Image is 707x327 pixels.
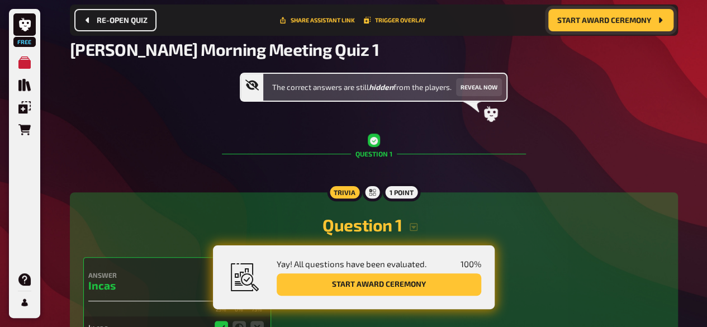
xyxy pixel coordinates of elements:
[70,39,379,59] span: [PERSON_NAME] Morning Meeting Quiz 1
[369,83,393,92] b: hidden
[83,215,665,235] h2: Question 1
[383,183,420,201] div: 1 point
[327,183,362,201] div: Trivia
[15,39,35,45] span: Free
[456,78,502,96] button: Reveal now
[250,306,264,314] small: 75 %
[272,82,452,93] span: The correct answers are still from the players.
[277,259,426,269] span: Yay! All questions have been evaluated.
[88,279,266,292] h3: Incas
[557,16,651,24] span: Start award ceremony
[97,16,148,24] span: Re-open Quiz
[74,9,156,31] button: Re-open Quiz
[232,306,246,314] small: 0 %
[364,17,425,23] button: Trigger Overlay
[222,122,526,186] div: Question 1
[88,271,266,279] h4: Answer
[279,17,355,23] button: Share this URL with assistants who may help you with evaluating.
[277,273,481,296] button: Start award ceremony
[461,259,481,269] span: 100 %
[548,9,673,31] button: Start award ceremony
[215,306,228,314] small: 25 %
